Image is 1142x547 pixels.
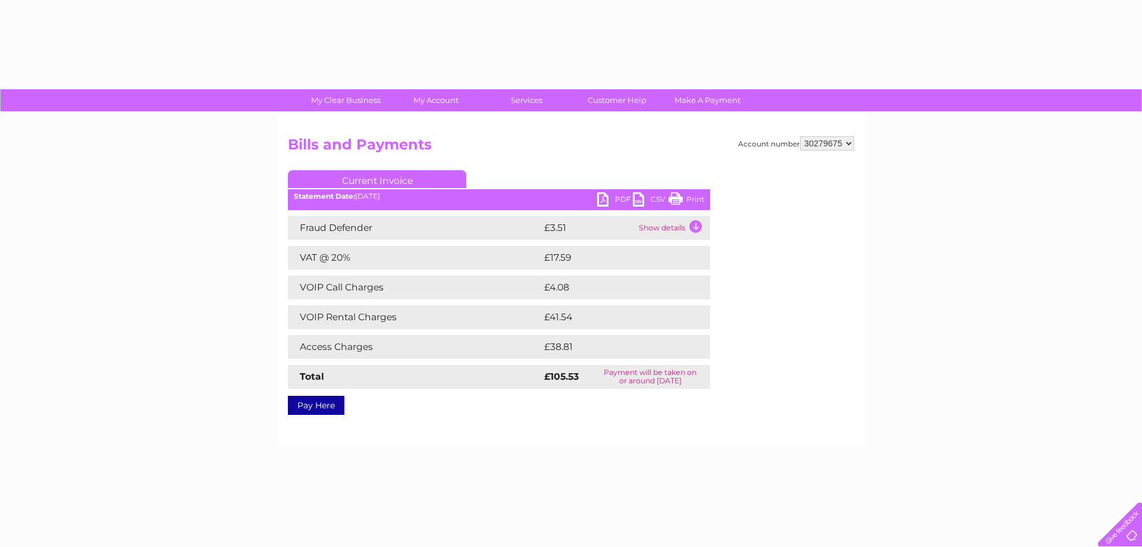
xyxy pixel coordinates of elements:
[669,192,704,210] a: Print
[738,136,854,151] div: Account number
[478,89,576,111] a: Services
[288,192,710,201] div: [DATE]
[541,246,685,270] td: £17.59
[591,365,710,389] td: Payment will be taken on or around [DATE]
[288,246,541,270] td: VAT @ 20%
[288,335,541,359] td: Access Charges
[541,335,685,359] td: £38.81
[541,305,685,329] td: £41.54
[288,216,541,240] td: Fraud Defender
[288,136,854,159] h2: Bills and Payments
[633,192,669,210] a: CSV
[288,305,541,329] td: VOIP Rental Charges
[387,89,485,111] a: My Account
[597,192,633,210] a: PDF
[636,216,710,240] td: Show details
[544,371,579,382] strong: £105.53
[541,276,683,299] td: £4.08
[288,170,466,188] a: Current Invoice
[541,216,636,240] td: £3.51
[568,89,666,111] a: Customer Help
[294,192,355,201] b: Statement Date:
[658,89,757,111] a: Make A Payment
[297,89,395,111] a: My Clear Business
[288,396,344,415] a: Pay Here
[300,371,324,382] strong: Total
[288,276,541,299] td: VOIP Call Charges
